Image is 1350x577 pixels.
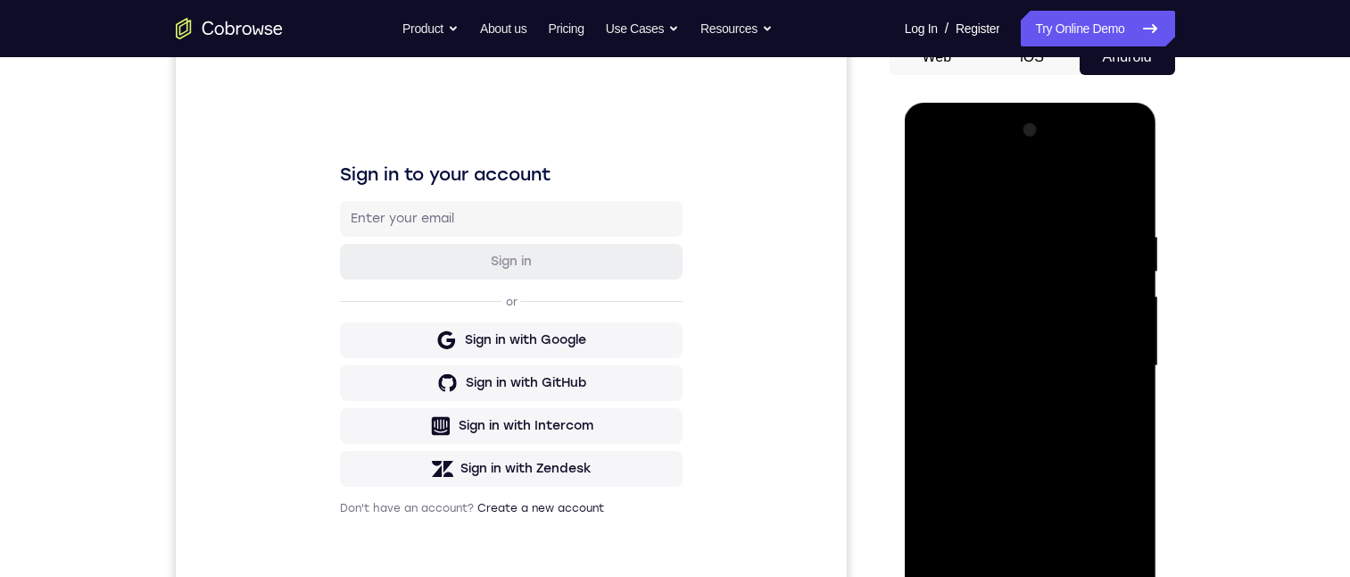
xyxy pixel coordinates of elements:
button: Product [402,11,459,46]
p: or [327,255,345,270]
a: Log In [905,11,938,46]
button: Use Cases [606,11,679,46]
button: Resources [700,11,773,46]
button: Sign in with Intercom [164,369,507,405]
div: Sign in with Zendesk [285,421,416,439]
div: Sign in with Intercom [283,378,418,396]
a: Try Online Demo [1021,11,1174,46]
button: Sign in with GitHub [164,326,507,362]
button: Sign in with Zendesk [164,412,507,447]
div: Sign in with GitHub [290,335,410,353]
a: Go to the home page [176,18,283,39]
a: About us [480,11,526,46]
p: Don't have an account? [164,462,507,476]
a: Create a new account [302,463,428,475]
span: / [945,18,948,39]
button: Sign in with Google [164,283,507,319]
a: Register [956,11,999,46]
button: Web [890,39,985,75]
div: Sign in with Google [289,292,410,310]
button: Android [1080,39,1175,75]
a: Pricing [548,11,584,46]
button: iOS [984,39,1080,75]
